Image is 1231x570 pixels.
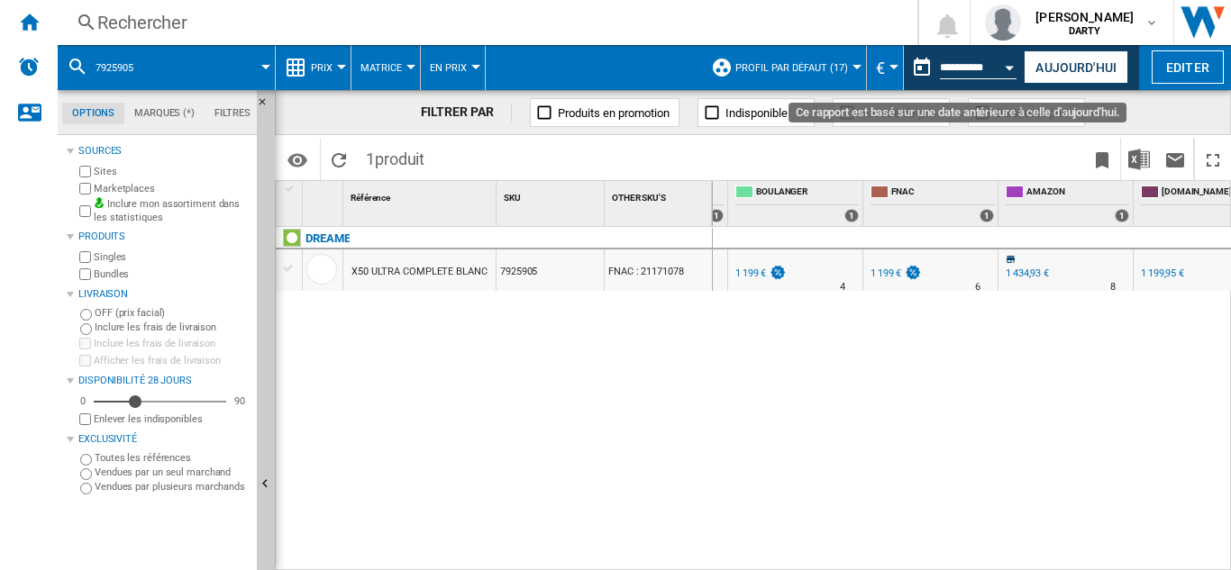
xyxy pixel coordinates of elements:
[735,45,857,90] button: Profil par défaut (17)
[497,249,604,291] div: 7925905
[80,323,92,335] input: Inclure les frais de livraison
[608,181,712,209] div: Sort None
[844,209,859,222] div: 1 offers sold by BOULANGER
[79,338,91,349] input: Inclure les frais de livraison
[94,197,105,208] img: mysite-bg-18x18.png
[357,138,433,176] span: 1
[605,249,712,291] div: FNAC : 21171078
[1195,138,1231,180] button: Plein écran
[360,62,402,74] span: Matrice
[285,45,342,90] div: Prix
[1035,8,1134,26] span: [PERSON_NAME]
[867,45,904,90] md-menu: Currency
[96,45,151,90] button: 7925905
[500,181,604,209] div: SKU Sort None
[79,413,91,425] input: Afficher les frais de livraison
[1024,50,1128,84] button: Aujourd'hui
[530,98,679,127] button: Produits en promotion
[94,412,250,426] label: Enlever les indisponibles
[360,45,411,90] button: Matrice
[124,103,205,124] md-tab-item: Marques (*)
[79,183,91,195] input: Marketplaces
[904,45,1020,90] div: Ce rapport est basé sur une date antérieure à celle d'aujourd'hui.
[1110,278,1116,296] div: Délai de livraison : 8 jours
[1141,267,1184,279] div: 1 199,95 €
[311,45,342,90] button: Prix
[257,90,278,122] button: Masquer
[558,106,670,120] span: Produits en promotion
[351,251,488,293] div: X50 ULTRA COMPLETE BLANC
[735,267,766,279] div: 1 199 €
[78,287,250,302] div: Livraison
[980,209,994,222] div: 1 offers sold by FNAC
[868,265,922,283] div: 1 199 €
[1026,185,1129,201] span: AMAZON
[709,209,724,222] div: 1 offers sold by RUEDUCOMMERCE
[279,143,315,176] button: Options
[1003,265,1049,283] div: 1 434,93 €
[1138,265,1184,283] div: 1 199,95 €
[79,251,91,263] input: Singles
[871,267,901,279] div: 1 199 €
[94,267,250,281] label: Bundles
[347,181,496,209] div: Sort None
[725,106,788,120] span: Indisponible
[79,166,91,177] input: Sites
[904,50,940,86] button: md-calendar
[76,394,90,408] div: 0
[504,193,521,203] span: SKU
[94,165,250,178] label: Sites
[876,59,885,77] span: €
[205,103,260,124] md-tab-item: Filtres
[891,185,994,201] span: FNAC
[1157,138,1193,180] button: Envoyer ce rapport par email
[321,138,357,180] button: Recharger
[698,98,815,127] button: Indisponible
[79,268,91,280] input: Bundles
[311,62,333,74] span: Prix
[80,468,92,480] input: Vendues par un seul marchand
[612,193,666,203] span: OTHER SKU'S
[94,197,250,225] label: Inclure mon assortiment dans les statistiques
[968,98,1085,127] button: Baisse de prix
[1069,25,1101,37] b: DARTY
[608,181,712,209] div: OTHER SKU'S Sort None
[430,45,476,90] button: En Prix
[95,306,250,320] label: OFF (prix facial)
[351,193,390,203] span: Référence
[861,106,936,120] span: Hausse de prix
[732,181,862,226] div: BOULANGER 1 offers sold by BOULANGER
[733,265,787,283] div: 1 199 €
[306,181,342,209] div: Sort None
[95,480,250,493] label: Vendues par plusieurs marchands
[95,321,250,334] label: Inclure les frais de livraison
[94,337,250,350] label: Inclure les frais de livraison
[230,394,250,408] div: 90
[769,265,787,280] img: promotionV3.png
[500,181,604,209] div: Sort None
[78,230,250,244] div: Produits
[95,451,250,465] label: Toutes les références
[985,5,1021,41] img: profile.jpg
[305,228,350,249] div: Cliquez pour filtrer sur cette marque
[1152,50,1224,84] button: Editer
[67,45,266,90] div: 7925905
[97,10,871,35] div: Rechercher
[94,182,250,195] label: Marketplaces
[1084,138,1120,180] button: Créer un favoris
[62,103,124,124] md-tab-item: Options
[78,432,250,447] div: Exclusivité
[79,200,91,222] input: Inclure mon assortiment dans les statistiques
[1006,267,1049,279] div: 1 434,93 €
[421,104,513,122] div: FILTRER PAR
[833,98,950,127] button: Hausse de prix
[18,56,40,77] img: alerts-logo.svg
[876,45,894,90] div: €
[78,144,250,158] div: Sources
[94,393,226,411] md-slider: Disponibilité
[78,374,250,388] div: Disponibilité 28 Jours
[996,106,1067,120] span: Baisse de prix
[80,454,92,466] input: Toutes les références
